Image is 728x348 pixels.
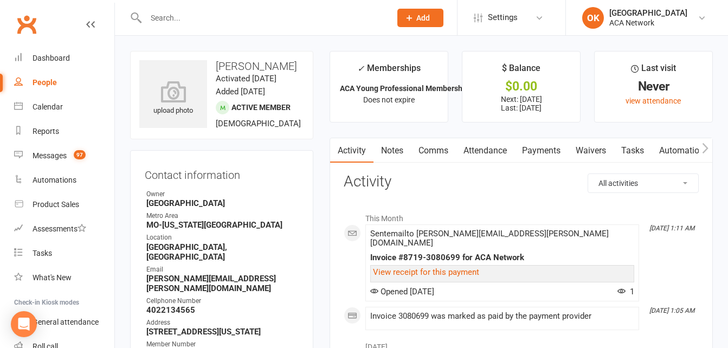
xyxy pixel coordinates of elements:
input: Search... [143,10,383,25]
div: Messages [33,151,67,160]
a: Messages 97 [14,144,114,168]
div: Product Sales [33,200,79,209]
h3: Contact information [145,165,299,181]
strong: [STREET_ADDRESS][US_STATE] [146,327,299,337]
p: Next: [DATE] Last: [DATE] [472,95,570,112]
div: Cellphone Number [146,296,299,306]
a: Reports [14,119,114,144]
div: Reports [33,127,59,136]
span: [DEMOGRAPHIC_DATA] [216,119,301,128]
div: Tasks [33,249,52,257]
i: [DATE] 1:05 AM [649,307,694,314]
strong: [GEOGRAPHIC_DATA] [146,198,299,208]
div: Automations [33,176,76,184]
a: Attendance [456,138,514,163]
div: ACA Network [609,18,687,28]
span: 1 [617,287,634,297]
div: Assessments [33,224,86,233]
span: Does not expire [363,95,415,104]
span: Opened [DATE] [370,287,434,297]
div: $ Balance [502,61,540,81]
a: Dashboard [14,46,114,70]
a: Product Sales [14,192,114,217]
i: ✓ [357,63,364,74]
div: People [33,78,57,87]
a: View receipt for this payment [373,267,479,277]
a: Comms [411,138,456,163]
strong: MO-[US_STATE][GEOGRAPHIC_DATA] [146,220,299,230]
div: Memberships [357,61,421,81]
a: Waivers [568,138,614,163]
div: Email [146,265,299,275]
h3: Activity [344,173,699,190]
span: Active member [231,103,291,112]
span: 97 [74,150,86,159]
div: Address [146,318,299,328]
div: Location [146,233,299,243]
div: Metro Area [146,211,299,221]
a: Tasks [14,241,114,266]
div: Calendar [33,102,63,111]
div: Owner [146,189,299,199]
time: Added [DATE] [216,87,265,96]
div: Invoice 3080699 was marked as paid by the payment provider [370,312,634,321]
div: [GEOGRAPHIC_DATA] [609,8,687,18]
li: This Month [344,207,699,224]
h3: [PERSON_NAME] [139,60,304,72]
div: OK [582,7,604,29]
a: General attendance kiosk mode [14,310,114,334]
i: [DATE] 1:11 AM [649,224,694,232]
a: Tasks [614,138,652,163]
strong: [GEOGRAPHIC_DATA], [GEOGRAPHIC_DATA] [146,242,299,262]
div: Never [604,81,703,92]
span: Sent email to [PERSON_NAME][EMAIL_ADDRESS][PERSON_NAME][DOMAIN_NAME] [370,229,609,248]
div: Invoice #8719-3080699 for ACA Network [370,253,634,262]
span: Add [416,14,430,22]
div: $0.00 [472,81,570,92]
time: Activated [DATE] [216,74,276,83]
strong: ACA Young Professional Membership [340,84,469,93]
div: Open Intercom Messenger [11,311,37,337]
div: Dashboard [33,54,70,62]
div: upload photo [139,81,207,117]
div: Last visit [631,61,676,81]
span: Settings [488,5,518,30]
a: Payments [514,138,568,163]
a: Calendar [14,95,114,119]
div: What's New [33,273,72,282]
a: Notes [373,138,411,163]
a: People [14,70,114,95]
a: What's New [14,266,114,290]
a: Automations [652,138,716,163]
a: view attendance [626,96,681,105]
a: Clubworx [13,11,40,38]
div: General attendance [33,318,99,326]
a: Automations [14,168,114,192]
button: Add [397,9,443,27]
strong: 4022134565 [146,305,299,315]
strong: [PERSON_NAME][EMAIL_ADDRESS][PERSON_NAME][DOMAIN_NAME] [146,274,299,293]
a: Assessments [14,217,114,241]
a: Activity [330,138,373,163]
